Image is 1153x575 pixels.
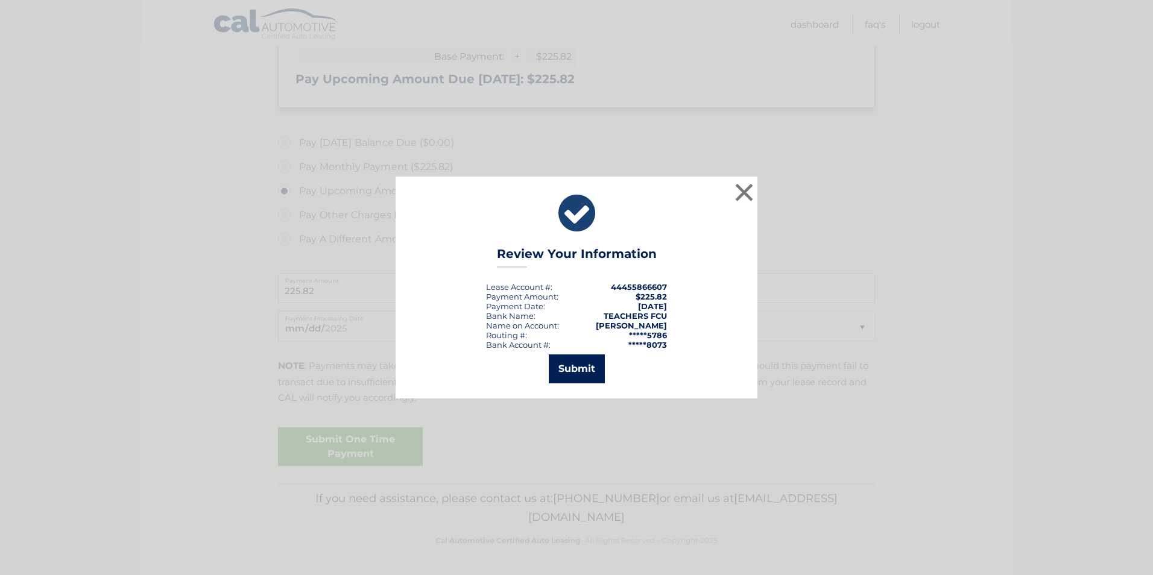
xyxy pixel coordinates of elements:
div: Lease Account #: [486,282,552,292]
span: [DATE] [638,301,667,311]
div: Bank Account #: [486,340,551,350]
span: Payment Date [486,301,543,311]
h3: Review Your Information [497,247,657,268]
div: Name on Account: [486,321,559,330]
strong: 44455866607 [611,282,667,292]
div: : [486,301,545,311]
div: Bank Name: [486,311,535,321]
button: × [732,180,756,204]
span: $225.82 [636,292,667,301]
div: Routing #: [486,330,527,340]
strong: TEACHERS FCU [604,311,667,321]
button: Submit [549,354,605,383]
strong: [PERSON_NAME] [596,321,667,330]
div: Payment Amount: [486,292,558,301]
